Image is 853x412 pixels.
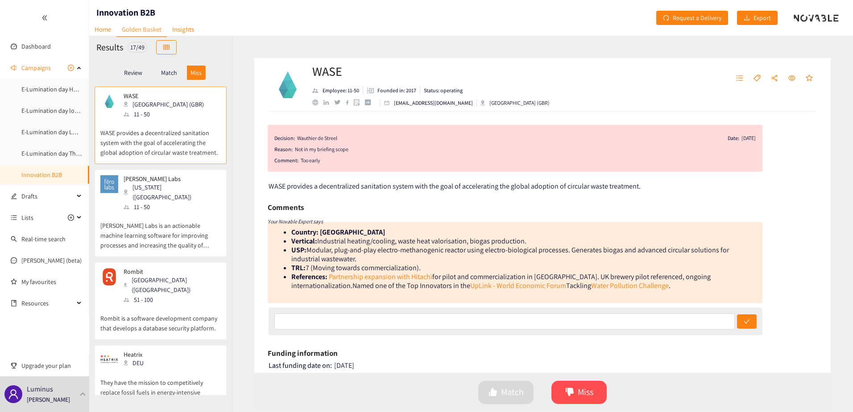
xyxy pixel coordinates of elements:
[728,134,739,143] span: Date:
[363,87,420,95] li: Founded in year
[128,42,147,53] div: 17 / 49
[806,74,813,82] span: star
[100,175,118,193] img: Snapshot of the company's website
[163,44,170,51] span: table
[420,87,463,95] li: Status
[21,235,66,243] a: Real-time search
[21,59,51,77] span: Campaigns
[167,22,199,36] a: Insights
[124,202,220,212] div: 11 - 50
[732,71,748,86] button: unordered-list
[551,381,607,404] button: dislikeMiss
[11,363,17,369] span: trophy
[100,119,221,157] p: WASE provides a decentralized sanitation system with the goal of accelerating the global adoption...
[323,87,359,95] p: Employee: 11-50
[394,99,473,107] p: [EMAIL_ADDRESS][DOMAIN_NAME]
[291,263,306,272] strong: TRL:
[21,85,179,93] a: E-Lumination day Heavy Mobility and logistics electrification
[365,99,376,105] a: crunchbase
[291,237,757,246] li: Industrial heating/cooling, waste heat valorisation, biogas production.
[291,272,327,281] strong: References:
[21,128,83,136] a: E-Lumination day LDES
[274,145,293,154] span: Reason:
[21,256,82,264] a: [PERSON_NAME] (beta)
[124,99,209,109] div: [GEOGRAPHIC_DATA] (GBR)
[501,385,524,399] span: Match
[744,15,750,22] span: download
[96,41,123,54] h2: Results
[673,13,721,23] span: Request a Delivery
[656,11,728,25] button: redoRequest a Delivery
[274,134,295,143] span: Decision:
[354,99,365,106] a: google maps
[295,145,756,154] div: Not in my briefing scope
[801,71,817,86] button: star
[565,387,574,398] span: dislike
[470,281,566,290] a: UpLink - World Economic Forum
[754,13,771,23] span: Export
[190,69,202,76] p: Miss
[784,71,800,86] button: eye
[754,74,761,82] span: tag
[268,201,304,214] h6: Comments
[737,314,757,329] button: check
[749,71,765,86] button: tag
[291,245,306,255] strong: USP:
[156,40,177,54] button: table
[124,69,142,76] p: Review
[89,22,116,36] a: Home
[291,246,757,264] li: Modular, plug-and-play electro-methanogenic reactor using electro-biological processes. Generates...
[741,134,756,143] div: [DATE]
[124,358,165,368] div: DEU
[312,87,363,95] li: Employees
[270,67,306,103] img: Company Logo
[312,62,550,80] h2: WASE
[291,264,757,272] li: 7 (Moving towards commercialization).
[124,92,204,99] p: WASE
[808,369,853,412] div: Chatwidget
[11,214,17,221] span: unordered-list
[301,156,756,165] div: Too early
[424,87,463,95] p: Status: operating
[269,181,641,191] span: WASE provides a decentralized sanitation system with the goal of accelerating the global adoption...
[489,387,497,398] span: like
[124,109,209,119] div: 11 - 50
[41,15,48,21] span: double-left
[736,74,743,82] span: unordered-list
[124,295,220,305] div: 51 - 100
[737,11,778,25] button: downloadExport
[21,171,62,179] a: Innovation B2B
[27,395,70,404] p: [PERSON_NAME]
[269,372,818,381] div: 3
[161,69,177,76] p: Match
[808,369,853,412] iframe: Chat Widget
[21,294,74,312] span: Resources
[100,351,118,369] img: Snapshot of the company's website
[377,87,416,95] p: Founded in: 2017
[11,193,17,199] span: edit
[21,149,111,157] a: E-Lumination day Thermal Energy
[96,6,155,19] h1: Innovation B2B
[663,15,669,22] span: redo
[329,272,432,281] a: Partnership expansion with Hitachi
[269,372,319,381] span: Funding rounds:
[744,318,750,325] span: check
[788,74,795,82] span: eye
[291,236,317,246] strong: Vertical:
[116,22,167,37] a: Golden Basket
[771,74,778,82] span: share-alt
[68,214,74,221] span: plus-circle
[27,383,53,395] p: Luminus
[312,99,323,105] a: website
[68,65,74,71] span: plus-circle
[11,300,17,306] span: book
[334,100,345,104] a: twitter
[346,100,354,105] a: facebook
[269,361,818,370] div: [DATE]
[274,156,298,165] span: Comment:
[124,275,220,295] div: [GEOGRAPHIC_DATA] ([GEOGRAPHIC_DATA])
[269,361,332,370] span: Last funding date on:
[100,92,118,110] img: Snapshot of the company's website
[124,175,215,182] p: [PERSON_NAME] Labs
[291,227,385,237] strong: Country: [GEOGRAPHIC_DATA]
